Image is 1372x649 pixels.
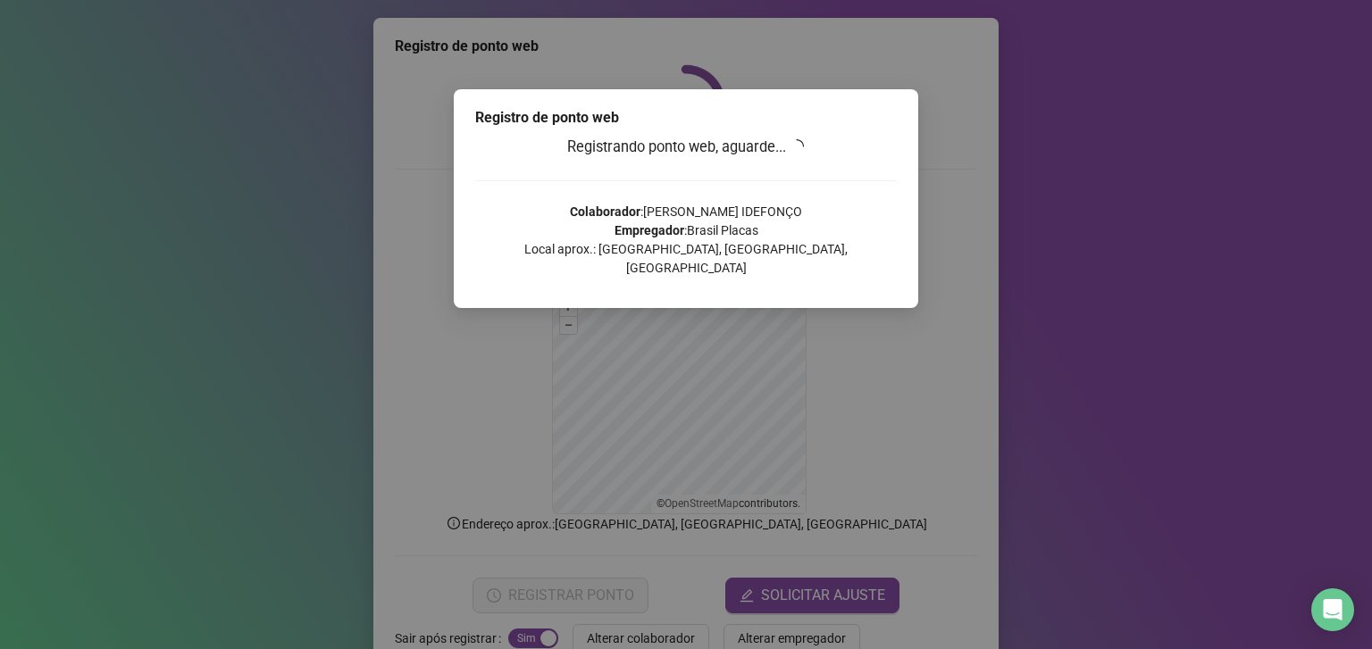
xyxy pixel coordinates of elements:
[570,204,640,219] strong: Colaborador
[475,107,897,129] div: Registro de ponto web
[790,139,804,154] span: loading
[475,203,897,278] p: : [PERSON_NAME] IDEFONÇO : Brasil Placas Local aprox.: [GEOGRAPHIC_DATA], [GEOGRAPHIC_DATA], [GEO...
[1311,588,1354,631] div: Open Intercom Messenger
[615,223,684,237] strong: Empregador
[475,136,897,159] h3: Registrando ponto web, aguarde...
